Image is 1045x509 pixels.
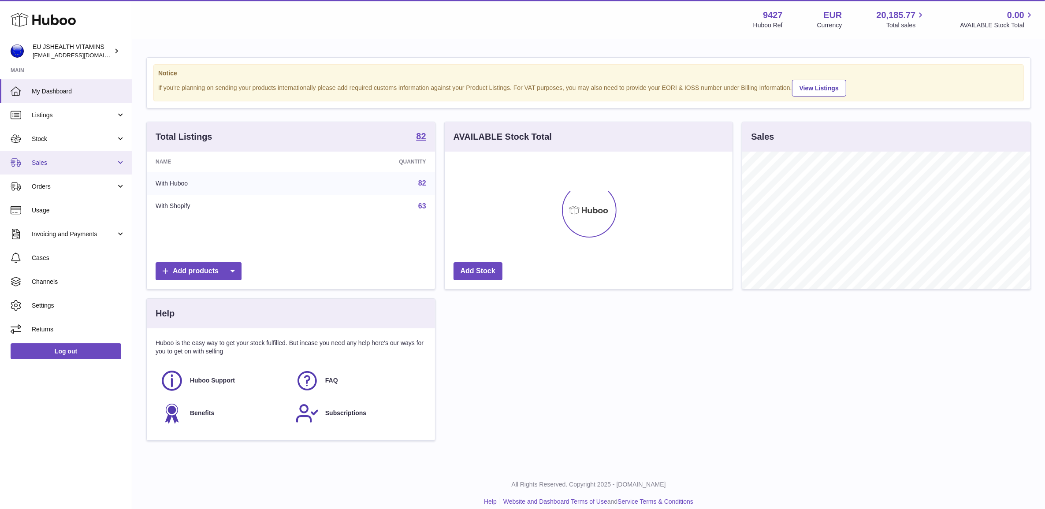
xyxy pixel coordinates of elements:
p: Huboo is the easy way to get your stock fulfilled. But incase you need any help here's our ways f... [156,339,426,356]
a: View Listings [792,80,846,97]
span: AVAILABLE Stock Total [960,21,1034,30]
td: With Huboo [147,172,302,195]
span: Subscriptions [325,409,366,417]
span: Listings [32,111,116,119]
a: Subscriptions [295,401,422,425]
a: FAQ [295,369,422,393]
a: Help [484,498,497,505]
span: Cases [32,254,125,262]
a: Website and Dashboard Terms of Use [503,498,607,505]
div: Currency [817,21,842,30]
a: 82 [418,179,426,187]
span: Usage [32,206,125,215]
th: Quantity [302,152,435,172]
span: Channels [32,278,125,286]
div: If you're planning on sending your products internationally please add required customs informati... [158,78,1019,97]
p: All Rights Reserved. Copyright 2025 - [DOMAIN_NAME] [139,480,1038,489]
a: 0.00 AVAILABLE Stock Total [960,9,1034,30]
span: Returns [32,325,125,334]
a: Add Stock [454,262,502,280]
strong: EUR [823,9,842,21]
strong: 82 [416,132,426,141]
li: and [500,498,693,506]
span: 0.00 [1007,9,1024,21]
span: Invoicing and Payments [32,230,116,238]
span: Sales [32,159,116,167]
h3: Sales [751,131,774,143]
a: Huboo Support [160,369,286,393]
span: Settings [32,301,125,310]
div: EU JSHEALTH VITAMINS [33,43,112,59]
a: Add products [156,262,242,280]
span: Orders [32,182,116,191]
span: Benefits [190,409,214,417]
h3: AVAILABLE Stock Total [454,131,552,143]
td: With Shopify [147,195,302,218]
span: Total sales [886,21,926,30]
span: Stock [32,135,116,143]
a: Benefits [160,401,286,425]
img: internalAdmin-9427@internal.huboo.com [11,45,24,58]
a: 20,185.77 Total sales [876,9,926,30]
a: 82 [416,132,426,142]
a: 63 [418,202,426,210]
span: Huboo Support [190,376,235,385]
a: Log out [11,343,121,359]
a: Service Terms & Conditions [617,498,693,505]
div: Huboo Ref [753,21,783,30]
span: 20,185.77 [876,9,915,21]
span: My Dashboard [32,87,125,96]
span: [EMAIL_ADDRESS][DOMAIN_NAME] [33,52,130,59]
strong: 9427 [763,9,783,21]
th: Name [147,152,302,172]
h3: Total Listings [156,131,212,143]
span: FAQ [325,376,338,385]
h3: Help [156,308,175,320]
strong: Notice [158,69,1019,78]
